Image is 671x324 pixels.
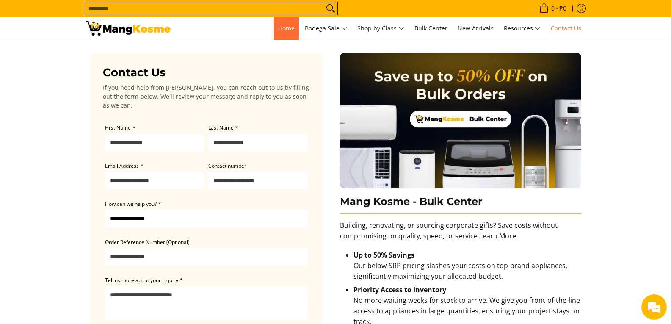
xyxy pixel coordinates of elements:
span: Contact Us [551,24,581,32]
a: Bodega Sale [301,17,351,40]
span: Last Name [208,124,234,131]
h3: Mang Kosme - Bulk Center [340,195,581,214]
strong: Up to 50% Savings [353,250,414,260]
span: Tell us more about your inquiry [105,277,178,284]
a: Learn More [479,231,516,241]
span: Order Reference Number (Optional) [105,238,190,246]
a: Resources [500,17,545,40]
span: Contact number [208,162,246,169]
span: ₱0 [558,6,568,11]
a: Shop by Class [353,17,409,40]
button: Search [324,2,337,15]
span: • [537,4,569,13]
img: Contact Us Today! l Mang Kosme - Home Appliance Warehouse Sale [86,21,171,36]
li: Our below-SRP pricing slashes your costs on top-brand appliances, significantly maximizing your a... [353,250,581,285]
span: Bodega Sale [305,23,347,34]
p: Building, renovating, or sourcing corporate gifts? Save costs without compromising on quality, sp... [340,220,581,250]
div: Minimize live chat window [139,4,159,25]
a: Home [274,17,299,40]
span: Shop by Class [357,23,404,34]
span: How can we help you? [105,200,157,208]
strong: Priority Access to Inventory [353,285,446,294]
p: If you need help from [PERSON_NAME], you can reach out to us by filling out the form below. We'll... [103,83,309,110]
span: Bulk Center [414,24,447,32]
textarea: Type your message and hit 'Enter' [4,231,161,261]
div: Chat with us now [44,47,142,58]
span: We're online! [49,107,117,192]
a: Bulk Center [410,17,452,40]
span: Email Address [105,162,139,169]
span: First Name [105,124,131,131]
h3: Contact Us [103,66,309,80]
a: Contact Us [547,17,585,40]
span: Resources [504,23,541,34]
nav: Main Menu [179,17,585,40]
span: New Arrivals [458,24,494,32]
a: New Arrivals [453,17,498,40]
span: 0 [550,6,556,11]
span: Home [278,24,295,32]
